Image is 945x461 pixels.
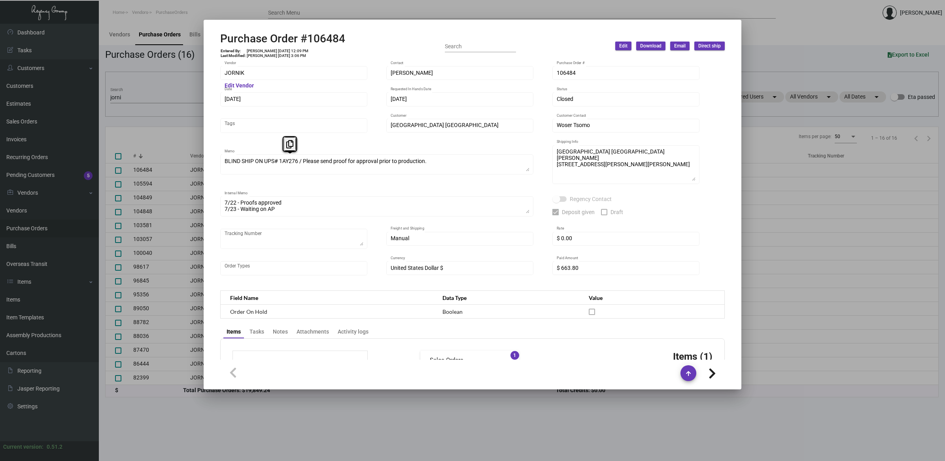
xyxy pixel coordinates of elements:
[581,291,724,305] th: Value
[694,42,725,50] button: Direct ship
[640,43,661,49] span: Download
[442,308,463,315] span: Boolean
[220,49,246,53] td: Entered By:
[230,308,267,315] span: Order On Hold
[562,207,595,217] span: Deposit given
[435,291,581,305] th: Data Type
[221,291,435,305] th: Field Name
[47,443,62,451] div: 0.51.2
[286,140,293,148] i: Copy
[670,42,690,50] button: Email
[610,207,623,217] span: Draft
[246,53,309,58] td: [PERSON_NAME] [DATE] 3:06 PM
[220,32,345,46] h2: Purchase Order #106484
[570,194,612,204] span: Regency Contact
[297,328,329,336] div: Attachments
[241,359,318,369] td: Subtotal
[420,351,519,370] mat-expansion-panel-header: Sales Orders
[246,49,309,53] td: [PERSON_NAME] [DATE] 12:09 PM
[220,53,246,58] td: Last Modified:
[674,43,686,49] span: Email
[318,359,359,369] td: $515.00
[391,235,409,241] span: Manual
[3,443,43,451] div: Current version:
[249,328,264,336] div: Tasks
[673,351,713,362] h3: Items (1)
[227,328,241,336] div: Items
[615,42,631,50] button: Edit
[698,43,721,49] span: Direct ship
[225,83,254,89] mat-hint: Edit Vendor
[430,356,500,365] mat-panel-title: Sales Orders
[636,42,665,50] button: Download
[273,328,288,336] div: Notes
[338,328,369,336] div: Activity logs
[619,43,627,49] span: Edit
[557,96,573,102] span: Closed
